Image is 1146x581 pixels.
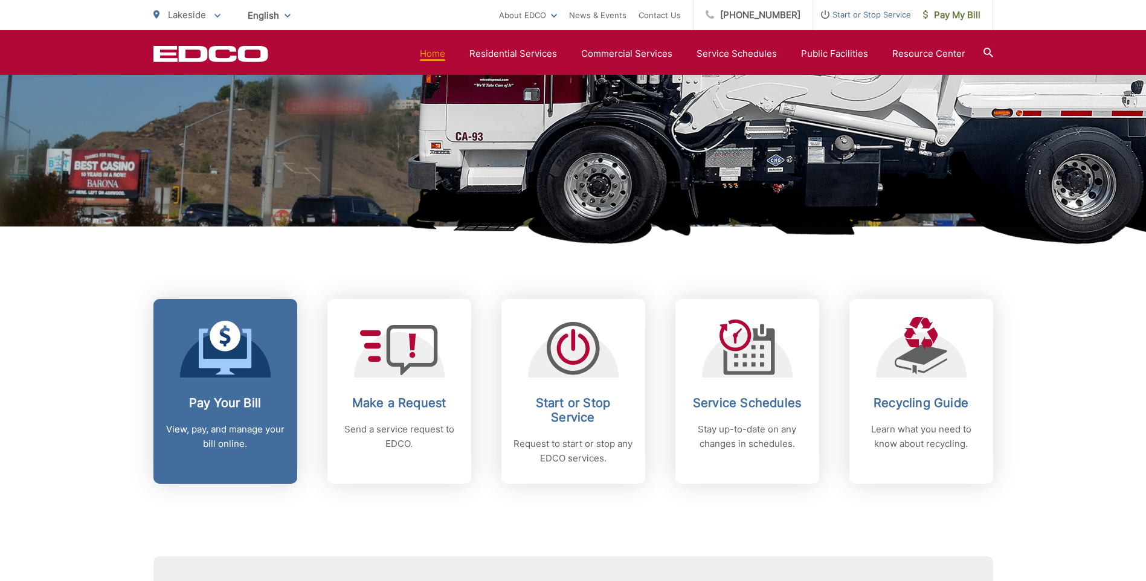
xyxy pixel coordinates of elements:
span: English [239,5,300,26]
h2: Pay Your Bill [166,396,285,410]
a: Service Schedules [697,47,777,61]
a: Make a Request Send a service request to EDCO. [327,299,471,484]
span: Pay My Bill [923,8,980,22]
p: Learn what you need to know about recycling. [861,422,981,451]
a: Residential Services [469,47,557,61]
a: About EDCO [499,8,557,22]
a: Pay Your Bill View, pay, and manage your bill online. [153,299,297,484]
a: Commercial Services [581,47,672,61]
h2: Service Schedules [687,396,807,410]
a: Service Schedules Stay up-to-date on any changes in schedules. [675,299,819,484]
p: Request to start or stop any EDCO services. [513,437,633,466]
a: Home [420,47,445,61]
span: Lakeside [168,9,206,21]
h2: Recycling Guide [861,396,981,410]
p: Stay up-to-date on any changes in schedules. [687,422,807,451]
h2: Make a Request [340,396,459,410]
a: EDCD logo. Return to the homepage. [153,45,268,62]
p: View, pay, and manage your bill online. [166,422,285,451]
a: Contact Us [639,8,681,22]
a: Public Facilities [801,47,868,61]
a: Recycling Guide Learn what you need to know about recycling. [849,299,993,484]
a: News & Events [569,8,626,22]
p: Send a service request to EDCO. [340,422,459,451]
a: Resource Center [892,47,965,61]
h2: Start or Stop Service [513,396,633,425]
